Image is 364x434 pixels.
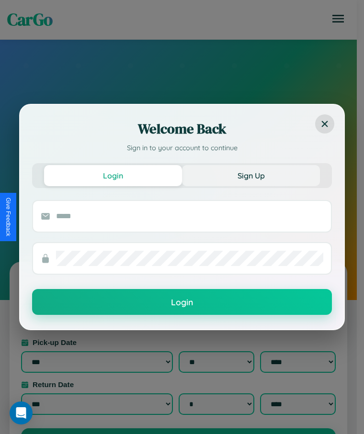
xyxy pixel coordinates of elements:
button: Login [44,165,182,186]
p: Sign in to your account to continue [32,143,332,154]
div: Open Intercom Messenger [10,401,33,424]
div: Give Feedback [5,198,11,236]
button: Login [32,289,332,315]
button: Sign Up [182,165,320,186]
h2: Welcome Back [32,119,332,138]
